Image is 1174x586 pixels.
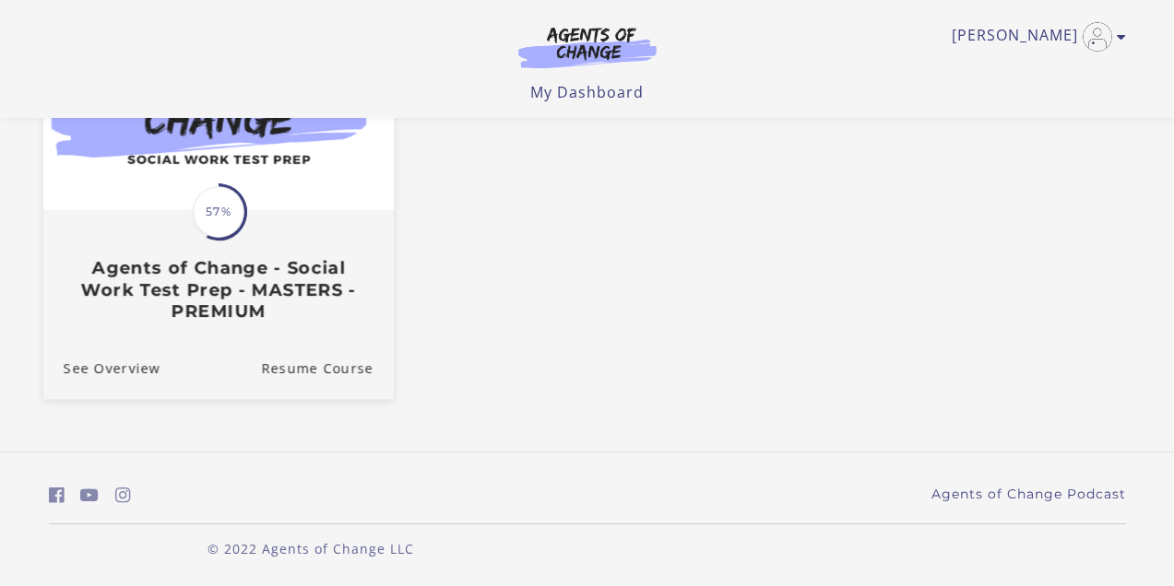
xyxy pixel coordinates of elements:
[115,482,131,509] a: https://www.instagram.com/agentsofchangeprep/ (Open in a new window)
[261,336,394,398] a: Agents of Change - Social Work Test Prep - MASTERS - PREMIUM: Resume Course
[63,257,373,322] h3: Agents of Change - Social Work Test Prep - MASTERS - PREMIUM
[931,485,1126,504] a: Agents of Change Podcast
[952,22,1117,52] a: Toggle menu
[193,186,244,238] span: 57%
[80,486,99,504] i: https://www.youtube.com/c/AgentsofChangeTestPrepbyMeaganMitchell (Open in a new window)
[42,336,160,398] a: Agents of Change - Social Work Test Prep - MASTERS - PREMIUM: See Overview
[499,26,676,68] img: Agents of Change Logo
[115,486,131,504] i: https://www.instagram.com/agentsofchangeprep/ (Open in a new window)
[49,539,573,558] p: © 2022 Agents of Change LLC
[80,482,99,509] a: https://www.youtube.com/c/AgentsofChangeTestPrepbyMeaganMitchell (Open in a new window)
[49,486,65,504] i: https://www.facebook.com/groups/aswbtestprep (Open in a new window)
[530,82,644,102] a: My Dashboard
[49,482,65,509] a: https://www.facebook.com/groups/aswbtestprep (Open in a new window)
